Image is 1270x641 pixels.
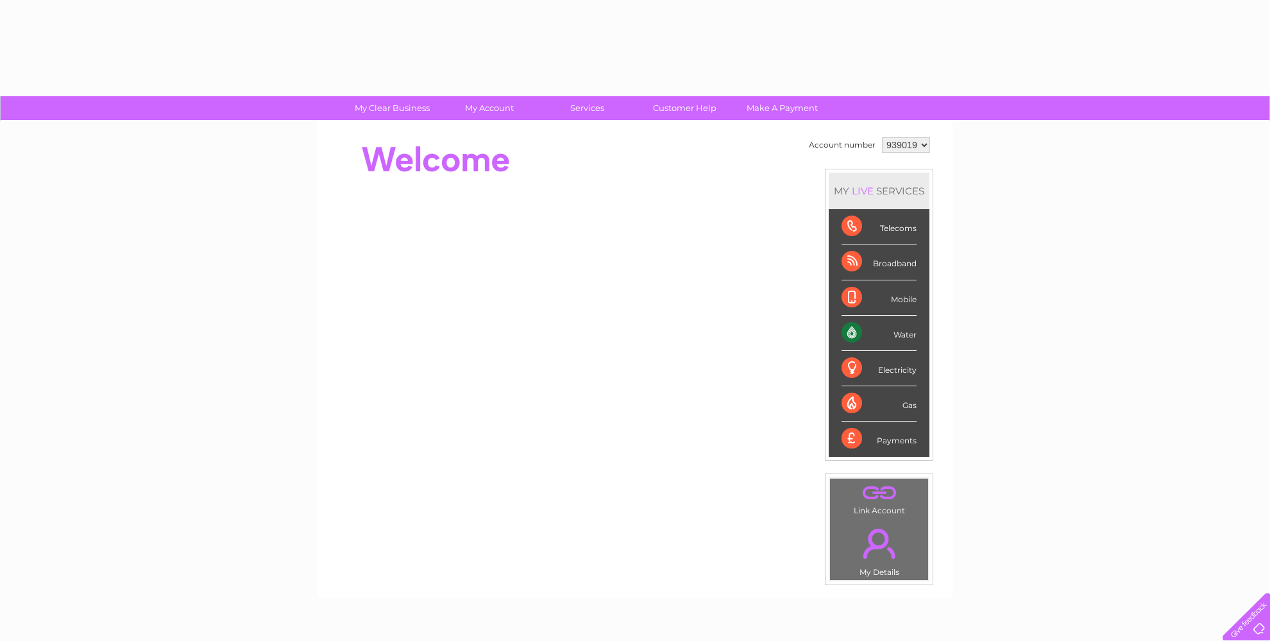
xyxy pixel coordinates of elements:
a: Customer Help [632,96,738,120]
div: Mobile [842,280,917,316]
td: Link Account [829,478,929,518]
a: . [833,482,925,504]
div: Payments [842,422,917,456]
div: MY SERVICES [829,173,929,209]
div: LIVE [849,185,876,197]
a: My Account [437,96,543,120]
td: My Details [829,518,929,581]
div: Water [842,316,917,351]
a: Services [534,96,640,120]
a: Make A Payment [729,96,835,120]
div: Telecoms [842,209,917,244]
div: Electricity [842,351,917,386]
td: Account number [806,134,879,156]
a: . [833,521,925,566]
div: Gas [842,386,917,422]
div: Broadband [842,244,917,280]
a: My Clear Business [339,96,445,120]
